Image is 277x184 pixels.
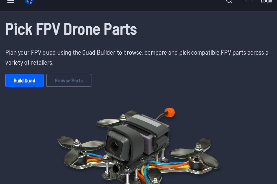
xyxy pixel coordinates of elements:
a: Build Quad [5,74,44,87]
p: Plan your FPV quad using the Quad Builder to browse, compare and pick compatible FPV parts across... [5,47,272,67]
h1: Pick FPV Drone Parts [5,16,272,40]
a: Browse Parts [46,74,91,87]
